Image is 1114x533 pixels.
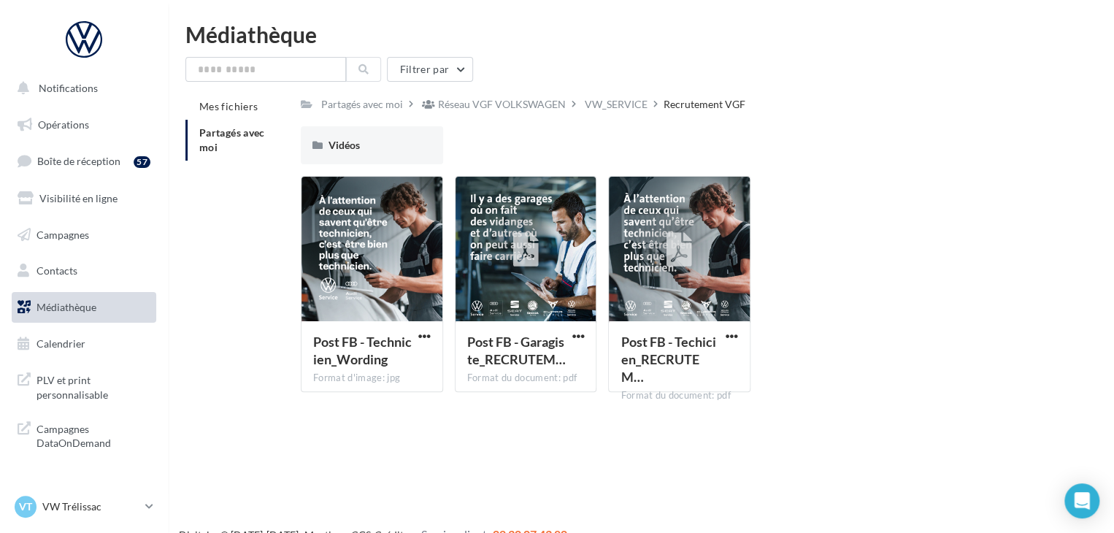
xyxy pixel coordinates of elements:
span: PLV et print personnalisable [37,370,150,402]
span: Partagés avec moi [199,126,265,153]
a: Visibilité en ligne [9,183,159,214]
span: Campagnes DataOnDemand [37,419,150,450]
a: Boîte de réception57 [9,145,159,177]
a: Campagnes DataOnDemand [9,413,159,456]
div: Format d'image: jpg [313,372,431,385]
span: Calendrier [37,337,85,350]
a: Contacts [9,256,159,286]
span: Post FB - Technicien_Wording [313,334,412,367]
span: Mes fichiers [199,100,258,112]
span: Vidéos [329,139,360,151]
span: Notifications [39,82,98,94]
div: 57 [134,156,150,168]
div: VW_SERVICE [585,97,648,112]
p: VW Trélissac [42,499,139,514]
div: Format du document: pdf [621,389,738,402]
span: Post FB - Techicien_RECRUTEMENT_1000TALENTS [621,334,715,385]
span: Médiathèque [37,301,96,313]
div: Recrutement VGF [664,97,745,112]
div: Format du document: pdf [467,372,585,385]
a: Calendrier [9,329,159,359]
span: Contacts [37,264,77,277]
div: Réseau VGF VOLKSWAGEN [438,97,566,112]
a: Campagnes [9,220,159,250]
span: Campagnes [37,228,89,240]
span: Opérations [38,118,89,131]
div: Partagés avec moi [321,97,403,112]
a: Médiathèque [9,292,159,323]
span: Visibilité en ligne [39,192,118,204]
a: PLV et print personnalisable [9,364,159,407]
span: VT [19,499,32,514]
a: Opérations [9,110,159,140]
span: Boîte de réception [37,155,120,167]
div: Open Intercom Messenger [1064,483,1099,518]
button: Notifications [9,73,153,104]
button: Filtrer par [387,57,473,82]
a: VT VW Trélissac [12,493,156,521]
span: Post FB - Garagiste_RECRUTEMENT_1000TALENTS [467,334,566,367]
div: Médiathèque [185,23,1096,45]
